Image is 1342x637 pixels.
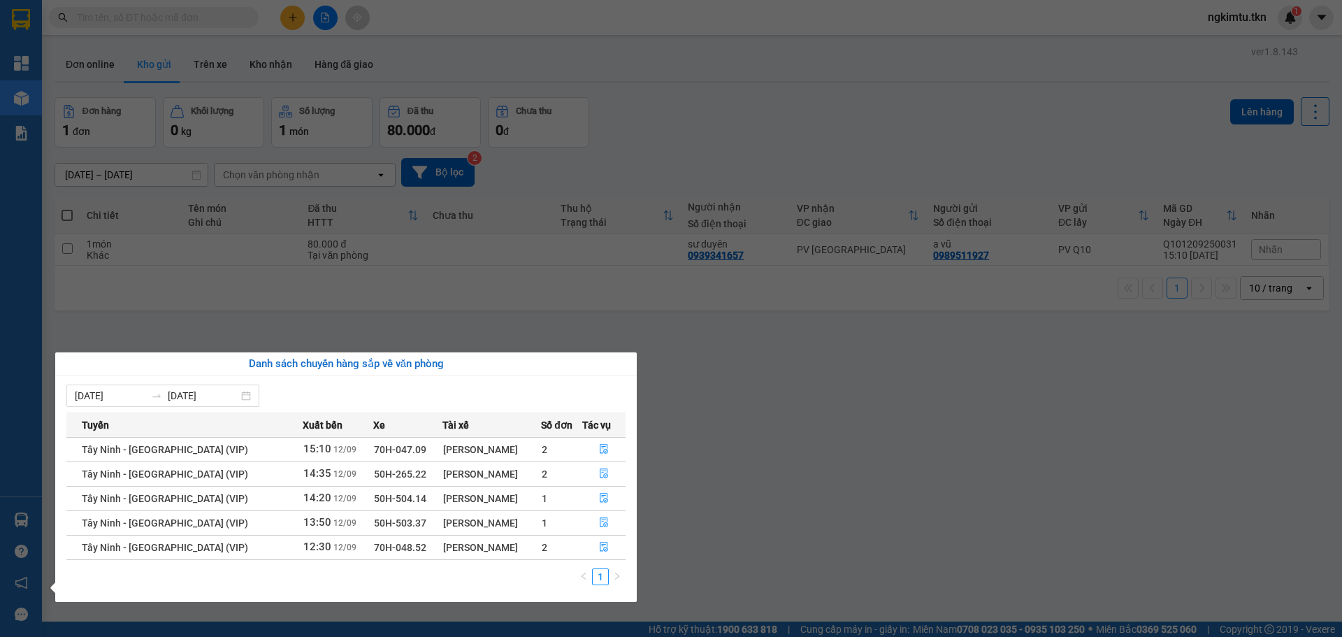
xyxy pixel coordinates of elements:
[303,516,331,529] span: 13:50
[599,493,609,504] span: file-done
[303,492,331,504] span: 14:20
[82,444,248,455] span: Tây Ninh - [GEOGRAPHIC_DATA] (VIP)
[541,417,572,433] span: Số đơn
[303,467,331,480] span: 14:35
[593,569,608,585] a: 1
[583,487,625,510] button: file-done
[82,493,248,504] span: Tây Ninh - [GEOGRAPHIC_DATA] (VIP)
[575,568,592,585] button: left
[374,444,426,455] span: 70H-047.09
[75,388,145,403] input: Từ ngày
[613,572,621,580] span: right
[542,542,547,553] span: 2
[82,517,248,529] span: Tây Ninh - [GEOGRAPHIC_DATA] (VIP)
[583,438,625,461] button: file-done
[443,515,540,531] div: [PERSON_NAME]
[579,572,588,580] span: left
[151,390,162,401] span: swap-right
[374,542,426,553] span: 70H-048.52
[373,417,385,433] span: Xe
[333,445,356,455] span: 12/09
[168,388,238,403] input: Đến ngày
[333,518,356,528] span: 12/09
[66,356,626,373] div: Danh sách chuyến hàng sắp về văn phòng
[599,468,609,480] span: file-done
[151,390,162,401] span: to
[583,536,625,559] button: file-done
[542,468,547,480] span: 2
[443,466,540,482] div: [PERSON_NAME]
[82,417,109,433] span: Tuyến
[583,463,625,485] button: file-done
[443,442,540,457] div: [PERSON_NAME]
[575,568,592,585] li: Previous Page
[542,493,547,504] span: 1
[599,542,609,553] span: file-done
[303,541,331,553] span: 12:30
[542,444,547,455] span: 2
[374,468,426,480] span: 50H-265.22
[542,517,547,529] span: 1
[82,542,248,553] span: Tây Ninh - [GEOGRAPHIC_DATA] (VIP)
[333,494,356,503] span: 12/09
[443,491,540,506] div: [PERSON_NAME]
[374,493,426,504] span: 50H-504.14
[583,512,625,534] button: file-done
[609,568,626,585] button: right
[443,540,540,555] div: [PERSON_NAME]
[599,444,609,455] span: file-done
[333,469,356,479] span: 12/09
[374,517,426,529] span: 50H-503.37
[82,468,248,480] span: Tây Ninh - [GEOGRAPHIC_DATA] (VIP)
[303,417,342,433] span: Xuất bến
[582,417,611,433] span: Tác vụ
[303,443,331,455] span: 15:10
[599,517,609,529] span: file-done
[592,568,609,585] li: 1
[609,568,626,585] li: Next Page
[442,417,469,433] span: Tài xế
[333,543,356,552] span: 12/09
